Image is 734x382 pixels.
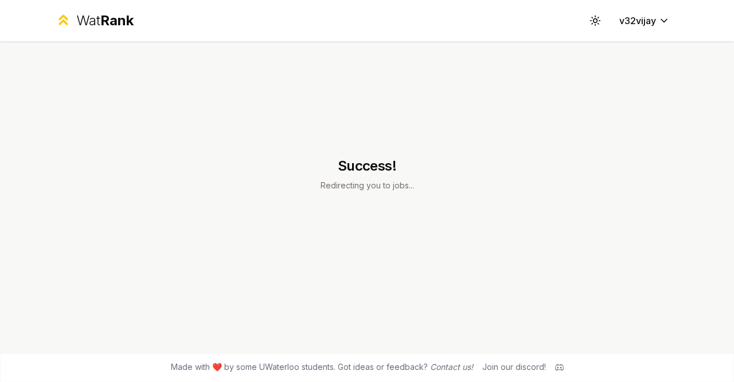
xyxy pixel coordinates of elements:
button: v32vijay [610,10,679,31]
p: Redirecting you to jobs... [321,180,414,191]
h1: Success! [321,157,414,175]
div: Wat [76,11,134,30]
a: Contact us! [430,362,473,372]
div: Join our discord! [482,361,546,373]
span: v32vijay [619,14,656,28]
span: Made with ❤️ by some UWaterloo students. Got ideas or feedback? [171,361,473,373]
a: WatRank [55,11,134,30]
span: Rank [100,12,134,29]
